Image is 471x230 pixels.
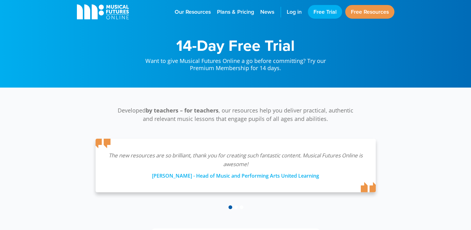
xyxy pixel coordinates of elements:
p: Want to give Musical Futures Online a go before committing? Try our Premium Membership for 14 days. [139,53,332,72]
span: Our Resources [175,8,211,16]
a: Free Resources [345,5,394,19]
a: Free Trial [308,5,342,19]
span: News [260,8,274,16]
strong: by teachers – for teachers [146,107,219,114]
p: The new resources are so brilliant, thank you for creating such fantastic content. Musical Future... [108,151,363,169]
div: [PERSON_NAME] - Head of Music and Performing Arts United Learning [108,169,363,180]
span: Log in [287,8,302,16]
span: Plans & Pricing [217,8,254,16]
h1: 14-Day Free Trial [139,37,332,53]
p: Developed , our resources help you deliver practical, authentic and relevant music lessons that e... [114,106,357,123]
